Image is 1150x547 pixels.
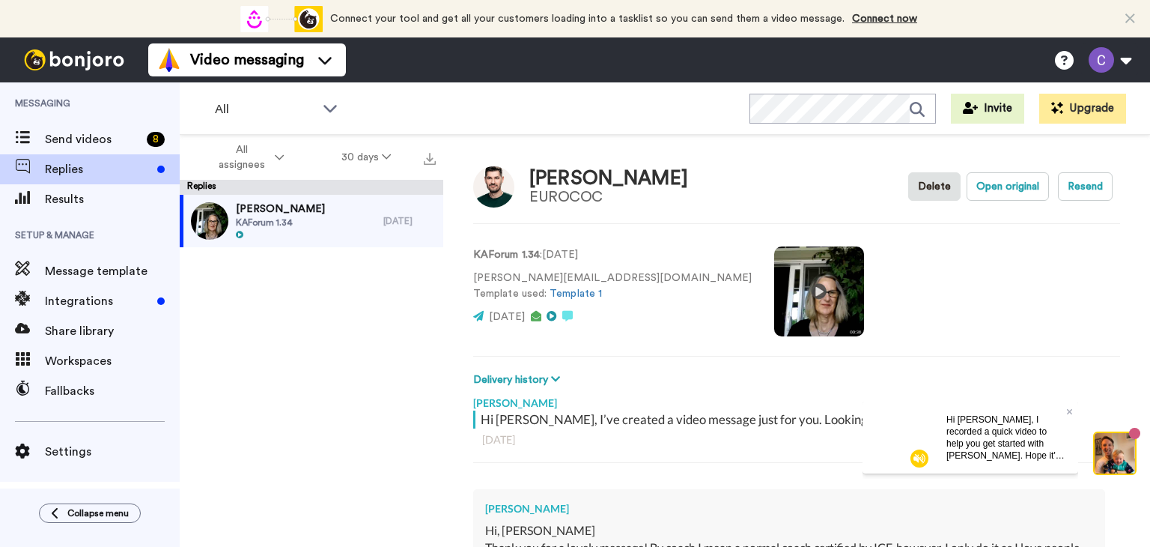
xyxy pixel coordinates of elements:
[18,49,130,70] img: bj-logo-header-white.svg
[236,202,325,217] span: [PERSON_NAME]
[45,382,180,400] span: Fallbacks
[485,501,1093,516] div: [PERSON_NAME]
[84,13,202,71] span: Hi [PERSON_NAME], I recorded a quick video to help you get started with [PERSON_NAME]. Hope it's ...
[147,132,165,147] div: 8
[313,144,420,171] button: 30 days
[183,136,313,178] button: All assignees
[330,13,845,24] span: Connect your tool and get all your customers loading into a tasklist so you can send them a video...
[45,130,141,148] span: Send videos
[529,189,688,205] div: EUROCOC
[211,142,272,172] span: All assignees
[45,352,180,370] span: Workspaces
[45,292,151,310] span: Integrations
[215,100,315,118] span: All
[481,411,1116,429] div: Hi [PERSON_NAME], I’ve created a video message just for you. Looking forward to meeting you on [D...
[180,180,443,195] div: Replies
[180,195,443,247] a: [PERSON_NAME]KAForum 1.34[DATE]
[48,48,66,66] img: mute-white.svg
[45,443,180,461] span: Settings
[473,372,565,388] button: Delivery history
[550,288,602,299] a: Template 1
[424,153,436,165] img: export.svg
[45,322,180,340] span: Share library
[852,13,917,24] a: Connect now
[419,146,440,169] button: Export all results that match these filters now.
[383,215,436,227] div: [DATE]
[473,247,752,263] p: : [DATE]
[1,3,42,43] img: 5087268b-a063-445d-b3f7-59d8cce3615b-1541509651.jpg
[1058,172,1113,201] button: Resend
[908,172,961,201] button: Delete
[529,168,688,190] div: [PERSON_NAME]
[191,202,228,240] img: b701810b-1cd7-4a34-910c-0607a528f9ba-thumb.jpg
[45,190,180,208] span: Results
[190,49,304,70] span: Video messaging
[39,504,141,523] button: Collapse menu
[45,160,151,178] span: Replies
[157,48,181,72] img: vm-color.svg
[240,6,323,32] div: animation
[473,388,1120,411] div: [PERSON_NAME]
[482,432,1111,447] div: [DATE]
[67,507,129,519] span: Collapse menu
[951,94,1024,124] button: Invite
[1039,94,1126,124] button: Upgrade
[489,312,525,322] span: [DATE]
[473,271,752,302] p: [PERSON_NAME][EMAIL_ADDRESS][DOMAIN_NAME] Template used:
[967,172,1049,201] button: Open original
[236,217,325,229] span: KAForum 1.34
[45,262,180,280] span: Message template
[473,166,514,208] img: Image of Tomas
[473,250,540,260] strong: KAForum 1.34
